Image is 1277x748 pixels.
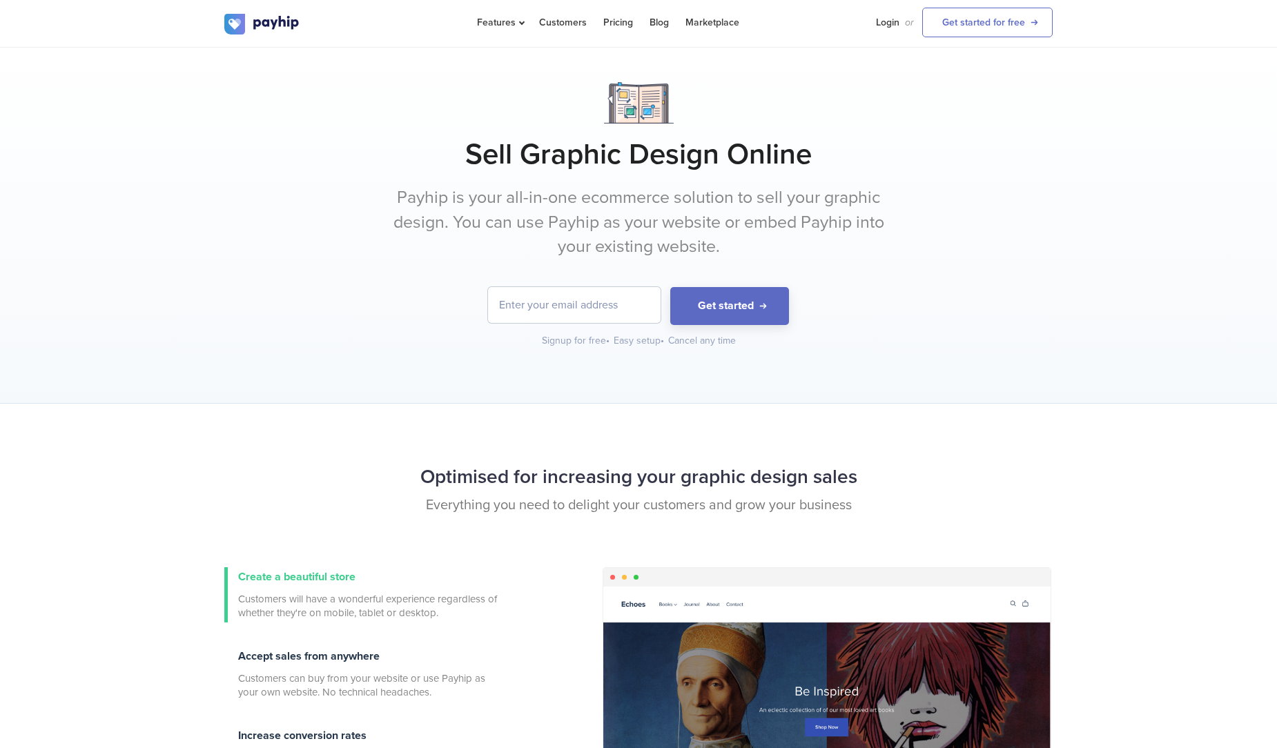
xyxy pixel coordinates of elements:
[224,459,1053,495] h2: Optimised for increasing your graphic design sales
[238,649,380,663] span: Accept sales from anywhere
[670,287,789,325] button: Get started
[238,729,367,742] span: Increase conversion rates
[238,570,355,584] span: Create a beautiful store
[604,82,674,124] img: Notebook.png
[542,334,611,348] div: Signup for free
[614,334,665,348] div: Easy setup
[224,567,500,622] a: Create a beautiful store Customers will have a wonderful experience regardless of whether they're...
[224,14,300,35] img: logo.svg
[606,335,610,346] span: •
[477,17,523,28] span: Features
[661,335,664,346] span: •
[238,592,500,620] span: Customers will have a wonderful experience regardless of whether they're on mobile, tablet or des...
[224,137,1053,172] h1: Sell Graphic Design Online
[668,334,736,348] div: Cancel any time
[224,495,1053,515] p: Everything you need to delight your customers and grow your business
[224,647,500,702] a: Accept sales from anywhere Customers can buy from your website or use Payhip as your own website....
[380,186,897,259] p: Payhip is your all-in-one ecommerce solution to sell your graphic design. You can use Payhip as y...
[238,671,500,699] span: Customers can buy from your website or use Payhip as your own website. No technical headaches.
[922,8,1053,37] a: Get started for free
[488,287,661,323] input: Enter your email address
